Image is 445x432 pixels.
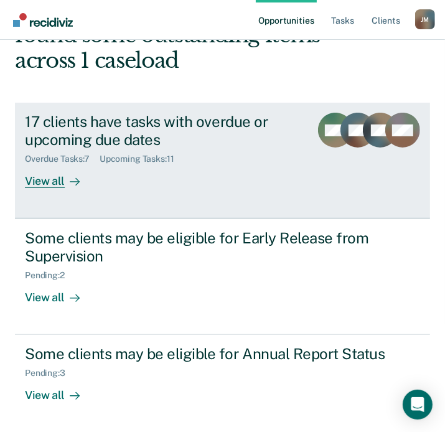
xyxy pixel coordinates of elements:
[25,270,75,281] div: Pending : 2
[25,164,95,189] div: View all
[415,9,435,29] button: Profile dropdown button
[25,154,100,164] div: Overdue Tasks : 7
[25,113,301,149] div: 17 clients have tasks with overdue or upcoming due dates
[100,154,184,164] div: Upcoming Tasks : 11
[15,103,430,218] a: 17 clients have tasks with overdue or upcoming due datesOverdue Tasks:7Upcoming Tasks:11View all
[25,368,75,378] div: Pending : 3
[415,9,435,29] div: J M
[15,218,430,335] a: Some clients may be eligible for Early Release from SupervisionPending:2View all
[25,378,95,403] div: View all
[25,345,390,363] div: Some clients may be eligible for Annual Report Status
[25,229,390,265] div: Some clients may be eligible for Early Release from Supervision
[13,13,73,27] img: Recidiviz
[25,281,95,305] div: View all
[403,390,433,420] div: Open Intercom Messenger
